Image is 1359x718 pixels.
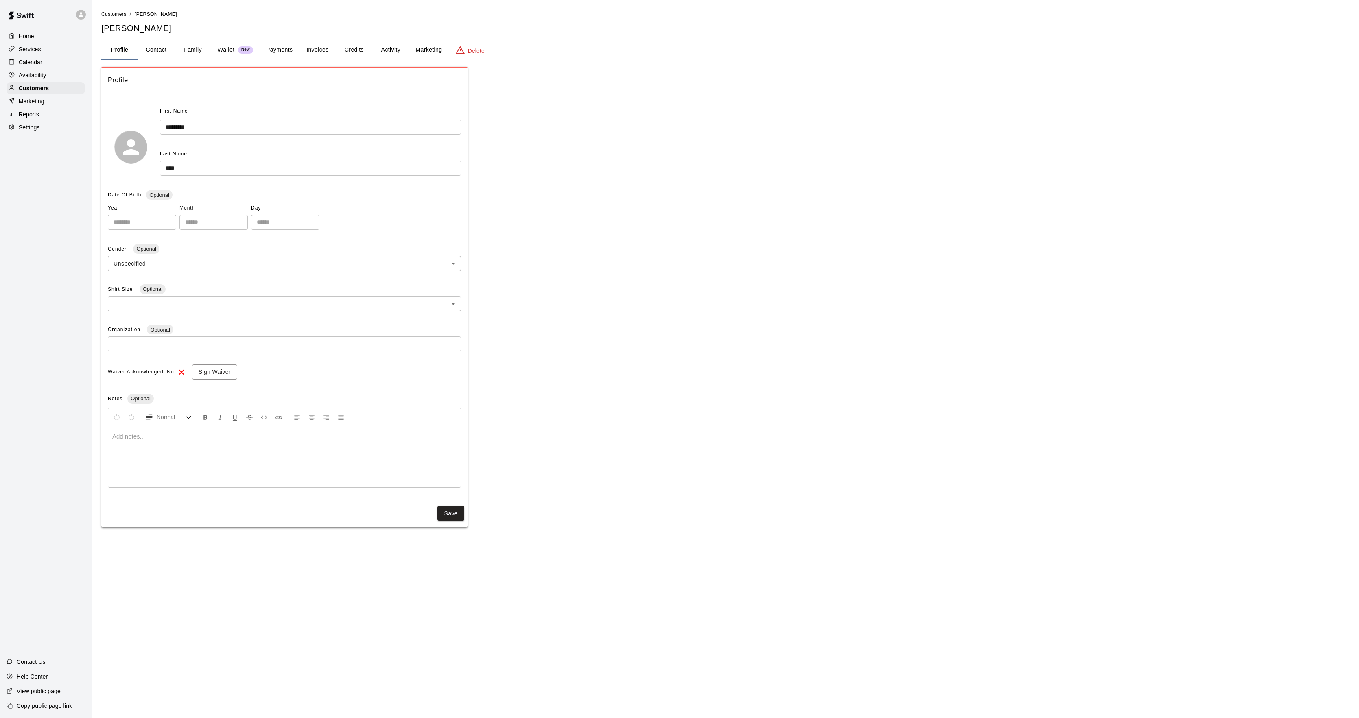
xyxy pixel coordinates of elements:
[19,123,40,131] p: Settings
[238,47,253,52] span: New
[17,687,61,695] p: View public page
[160,105,188,118] span: First Name
[7,56,85,68] a: Calendar
[228,410,242,424] button: Format Underline
[108,286,135,292] span: Shirt Size
[290,410,304,424] button: Left Align
[199,410,212,424] button: Format Bold
[272,410,286,424] button: Insert Link
[142,410,195,424] button: Formatting Options
[101,23,1349,34] h5: [PERSON_NAME]
[7,30,85,42] a: Home
[372,40,409,60] button: Activity
[437,506,464,521] button: Save
[7,69,85,81] a: Availability
[19,58,42,66] p: Calendar
[101,40,1349,60] div: basic tabs example
[127,395,153,402] span: Optional
[305,410,319,424] button: Center Align
[130,10,131,18] li: /
[7,95,85,107] a: Marketing
[260,40,299,60] button: Payments
[257,410,271,424] button: Insert Code
[299,40,336,60] button: Invoices
[133,246,159,252] span: Optional
[108,396,122,402] span: Notes
[17,672,48,681] p: Help Center
[179,202,248,215] span: Month
[334,410,348,424] button: Justify Align
[19,84,49,92] p: Customers
[251,202,319,215] span: Day
[125,410,138,424] button: Redo
[140,286,166,292] span: Optional
[108,75,461,85] span: Profile
[19,45,41,53] p: Services
[336,40,372,60] button: Credits
[146,192,172,198] span: Optional
[409,40,448,60] button: Marketing
[468,47,485,55] p: Delete
[218,46,235,54] p: Wallet
[19,97,44,105] p: Marketing
[147,327,173,333] span: Optional
[17,658,46,666] p: Contact Us
[101,10,1349,19] nav: breadcrumb
[17,702,72,710] p: Copy public page link
[108,192,141,198] span: Date Of Birth
[175,40,211,60] button: Family
[157,413,185,421] span: Normal
[135,11,177,17] span: [PERSON_NAME]
[19,110,39,118] p: Reports
[108,202,176,215] span: Year
[213,410,227,424] button: Format Italics
[160,151,187,157] span: Last Name
[101,40,138,60] button: Profile
[243,410,256,424] button: Format Strikethrough
[7,43,85,55] a: Services
[192,364,237,380] button: Sign Waiver
[101,11,127,17] a: Customers
[108,327,142,332] span: Organization
[319,410,333,424] button: Right Align
[138,40,175,60] button: Contact
[108,246,128,252] span: Gender
[110,410,124,424] button: Undo
[7,82,85,94] a: Customers
[7,121,85,133] a: Settings
[108,256,461,271] div: Unspecified
[19,32,34,40] p: Home
[7,108,85,120] a: Reports
[108,366,174,379] span: Waiver Acknowledged: No
[19,71,46,79] p: Availability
